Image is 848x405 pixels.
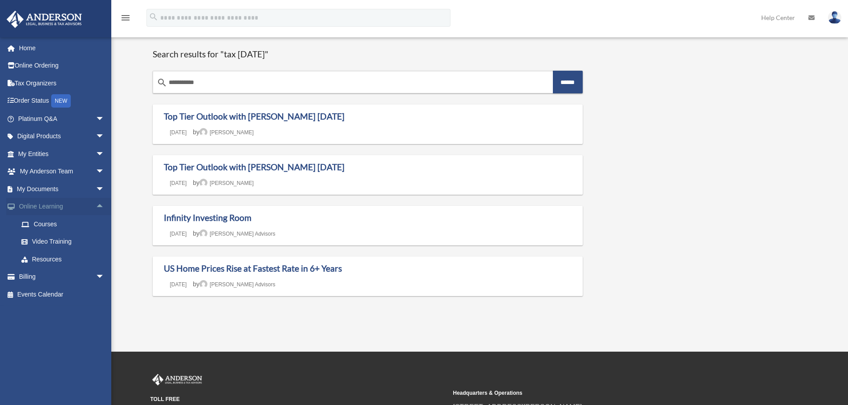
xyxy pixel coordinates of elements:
a: Video Training [12,233,118,251]
i: search [157,77,167,88]
a: menu [120,16,131,23]
span: arrow_drop_down [96,180,114,198]
span: by [193,281,275,288]
span: arrow_drop_down [96,268,114,286]
a: [DATE] [164,281,193,288]
span: arrow_drop_down [96,110,114,128]
span: arrow_drop_down [96,163,114,181]
a: Billingarrow_drop_down [6,268,118,286]
a: Events Calendar [6,285,118,303]
a: Home [6,39,114,57]
a: US Home Prices Rise at Fastest Rate in 6+ Years [164,263,342,273]
div: NEW [51,94,71,108]
a: My Documentsarrow_drop_down [6,180,118,198]
a: [PERSON_NAME] Advisors [199,281,275,288]
a: [PERSON_NAME] [199,129,254,136]
i: search [149,12,158,22]
a: [PERSON_NAME] [199,180,254,186]
img: Anderson Advisors Platinum Portal [4,11,85,28]
a: Tax Organizers [6,74,118,92]
small: Headquarters & Operations [453,389,750,398]
small: TOLL FREE [150,395,447,404]
a: My Entitiesarrow_drop_down [6,145,118,163]
i: menu [120,12,131,23]
img: Anderson Advisors Platinum Portal [150,374,204,385]
a: Online Ordering [6,57,118,75]
span: by [193,230,275,237]
a: Online Learningarrow_drop_up [6,198,118,216]
a: Order StatusNEW [6,92,118,110]
span: by [193,128,254,136]
span: arrow_drop_down [96,145,114,163]
span: by [193,179,254,186]
a: Top Tier Outlook with [PERSON_NAME] [DATE] [164,111,345,121]
a: My Anderson Teamarrow_drop_down [6,163,118,180]
a: Infinity Investing Room [164,213,252,223]
span: arrow_drop_down [96,128,114,146]
h1: Search results for "tax [DATE]" [153,49,583,60]
a: [PERSON_NAME] Advisors [199,231,275,237]
a: Top Tier Outlook with [PERSON_NAME] [DATE] [164,162,345,172]
a: Courses [12,215,118,233]
span: arrow_drop_up [96,198,114,216]
a: Digital Productsarrow_drop_down [6,128,118,145]
img: User Pic [828,11,841,24]
a: [DATE] [164,180,193,186]
a: [DATE] [164,231,193,237]
a: Platinum Q&Aarrow_drop_down [6,110,118,128]
a: [DATE] [164,129,193,136]
a: Resources [12,250,118,268]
